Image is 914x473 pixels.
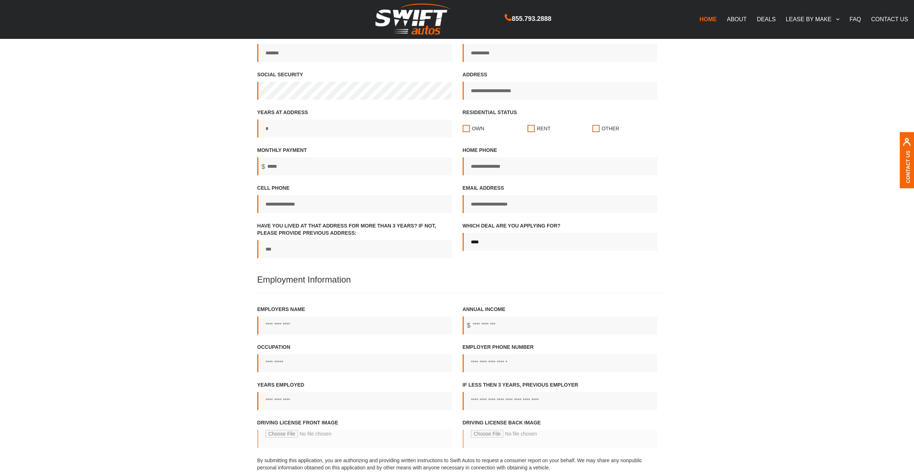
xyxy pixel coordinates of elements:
label: Employers name [257,306,452,334]
input: Occupation [257,354,452,372]
input: Cell Phone [257,195,452,213]
label: Email address [463,184,657,213]
input: Last Name [257,44,452,62]
input: Residential statusOwnRentOther [527,120,535,138]
img: Swift Autos [375,4,451,35]
label: If less then 3 years, Previous employer [463,381,657,410]
label: Residential status [463,109,657,138]
label: Occupation [257,343,452,372]
label: Employer phone number [463,343,657,372]
input: Driving license back image [463,430,657,448]
h4: Employment Information [252,275,663,293]
p: By submitting this application, you are authorizing and providing written instructions to Swift A... [257,457,657,471]
input: Annual income [463,316,657,334]
input: Date of birth [463,44,657,62]
a: FAQ [844,12,866,27]
a: ABOUT [722,12,752,27]
input: Email address [463,195,657,213]
a: 855.793.2888 [505,16,551,22]
label: Home Phone [463,147,657,175]
label: Have you lived at that address for more than 3 years? If not, Please provide previous address: [257,222,452,258]
input: Social Security [257,82,452,100]
img: contact us, iconuser [902,138,911,150]
input: If less then 3 years, Previous employer [463,392,657,410]
label: Driving License front image [257,419,452,455]
label: Years employed [257,381,452,410]
input: Employer phone number [463,354,657,372]
a: DEALS [752,12,780,27]
label: Annual income [463,306,657,334]
input: Which Deal Are You Applying For? [463,233,657,251]
input: Residential statusOwnRentOther [592,120,599,138]
label: Date of birth [463,33,657,62]
input: Driving License front image [257,430,452,448]
input: Address [463,82,657,100]
input: Years at address [257,120,452,138]
a: LEASE BY MAKE [781,12,844,27]
span: 855.793.2888 [512,14,551,24]
a: HOME [694,12,722,27]
label: Which Deal Are You Applying For? [463,222,657,251]
a: CONTACT US [866,12,913,27]
label: Years at address [257,109,452,138]
input: Home Phone [463,157,657,175]
span: Other [602,125,619,132]
span: Own [472,125,484,132]
label: Cell Phone [257,184,452,213]
label: Last Name [257,33,452,62]
input: Have you lived at that address for more than 3 years? If not, Please provide previous address: [257,240,452,258]
label: Address [463,71,657,100]
input: Residential statusOwnRentOther [463,120,470,138]
span: Rent [537,125,550,132]
input: Employers name [257,316,452,334]
input: Years employed [257,392,452,410]
a: Contact Us [905,150,911,183]
label: Social Security [257,71,452,100]
label: Monthly Payment [257,147,452,175]
label: Driving license back image [463,419,657,455]
input: Monthly Payment [257,157,452,175]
